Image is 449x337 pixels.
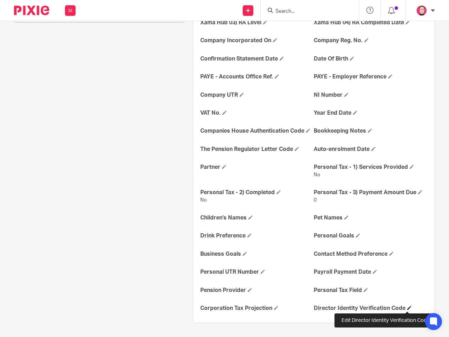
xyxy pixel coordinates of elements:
h4: The Pension Regulator Letter Code [200,146,314,153]
img: Bradley%20-%20Pink.png [416,5,427,16]
h4: PAYE - Accounts Office Ref. [200,73,314,81]
h4: Personal Tax - 2) Completed [200,189,314,196]
h4: Pet Names [314,214,428,222]
h4: VAT No. [200,109,314,117]
span: No [200,198,207,203]
h4: Contact Method Preference [314,250,428,258]
span: No [314,172,320,177]
h4: Company Incorporated On [200,37,314,44]
span: 0 [314,198,317,203]
h4: Auto-enrolment Date [314,146,428,153]
h4: Date Of Birth [314,55,428,63]
h4: PAYE - Employer Reference [314,73,428,81]
h4: Corporation Tax Projection [200,305,314,312]
h4: Company Reg. No. [314,37,428,44]
h4: Partner [200,164,314,171]
h4: Personal Tax - 3) Payment Amount Due [314,189,428,196]
h4: NI Number [314,91,428,99]
input: Search [275,8,338,15]
h4: Bookkeeping Notes [314,127,428,135]
h4: Confirmation Statement Date [200,55,314,63]
h4: Personal Tax Field [314,287,428,294]
h4: Pension Provider [200,287,314,294]
h4: Payroll Payment Date [314,268,428,276]
h4: Company UTR [200,91,314,99]
h4: Business Goals [200,250,314,258]
h4: Xama Hub 04) RA Completed Date [314,19,428,26]
h4: Year End Date [314,109,428,117]
h4: Personal UTR Number [200,268,314,276]
h4: Companies House Authentication Code [200,127,314,135]
h4: Xama Hub 03) RA Level [200,19,314,26]
h4: Children's Names [200,214,314,222]
h4: Personal Tax - 1) Services Provided [314,164,428,171]
h4: Drink Preference [200,232,314,240]
img: Pixie [14,6,49,15]
h4: Director Identity Verification Code [314,305,428,312]
h4: Personal Goals [314,232,428,240]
